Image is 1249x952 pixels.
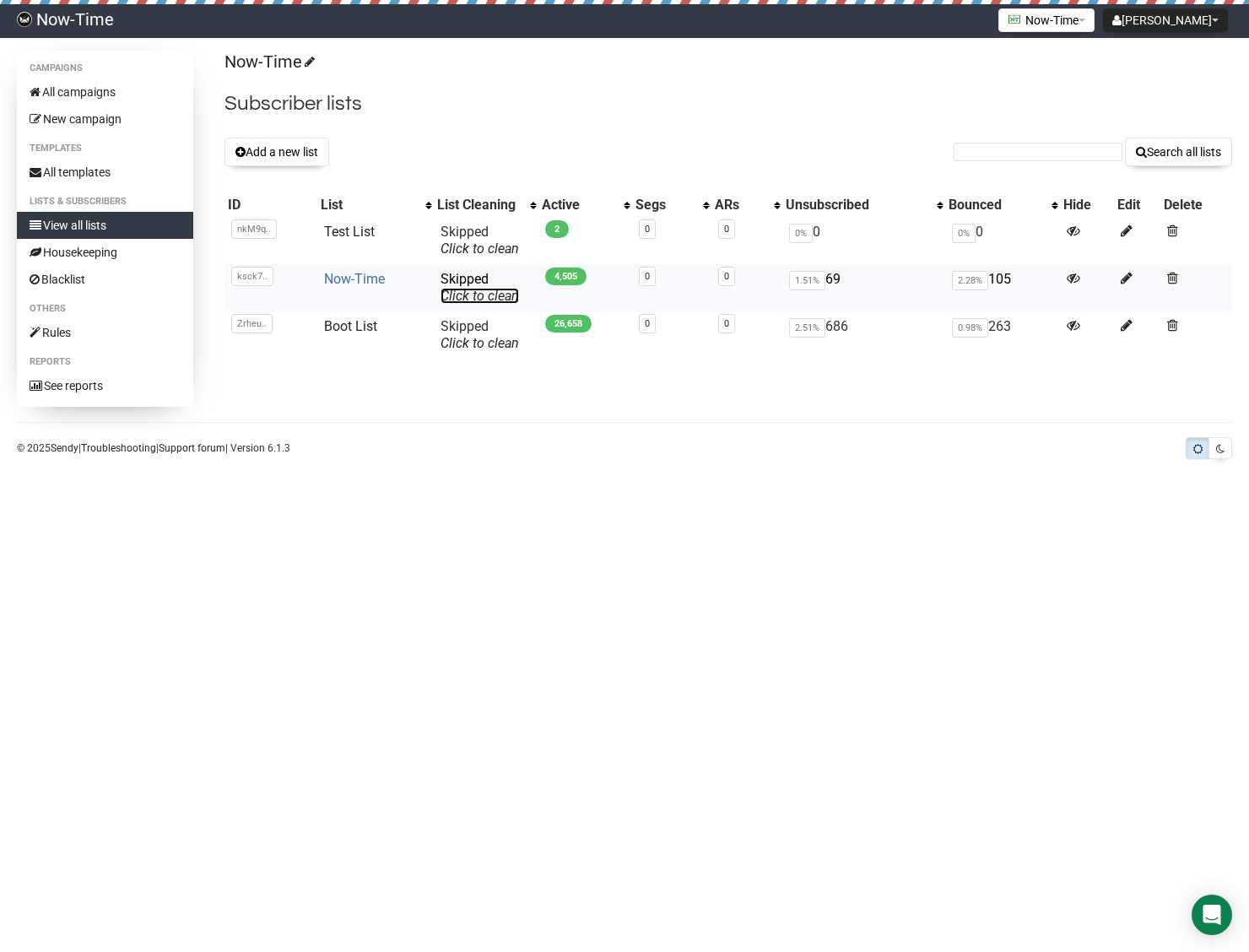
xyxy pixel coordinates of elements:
a: Support forum [159,442,225,454]
li: Templates [17,138,193,159]
p: © 2025 | | | Version 6.1.3 [17,439,290,457]
div: Bounced [949,197,1043,214]
td: 0 [782,217,945,264]
span: 0% [952,224,976,243]
th: Unsubscribed: No sort applied, activate to apply an ascending sort [782,193,945,217]
th: Active: No sort applied, activate to apply an ascending sort [538,193,632,217]
div: ID [228,197,314,214]
span: 26,658 [545,315,592,333]
th: Segs: No sort applied, activate to apply an ascending sort [632,193,711,217]
a: Troubleshooting [81,442,156,454]
li: Others [17,299,193,319]
div: ARs [715,197,765,214]
button: [PERSON_NAME] [1103,8,1228,32]
th: ARs: No sort applied, activate to apply an ascending sort [711,193,781,217]
span: 2.51% [789,318,825,338]
span: 2 [545,220,569,238]
a: Now-Time [224,51,312,72]
div: Hide [1063,197,1111,214]
a: Test List [324,224,375,240]
div: List [321,197,417,214]
td: 263 [945,311,1060,359]
span: Skipped [441,224,519,257]
a: Blacklist [17,266,193,293]
button: Now-Time [998,8,1095,32]
td: 105 [945,264,1060,311]
h2: Subscriber lists [224,89,1232,119]
th: Hide: No sort applied, sorting is disabled [1060,193,1114,217]
a: Now-Time [324,271,385,287]
li: Lists & subscribers [17,192,193,212]
a: Click to clean [441,288,519,304]
th: Bounced: No sort applied, activate to apply an ascending sort [945,193,1060,217]
a: See reports [17,372,193,399]
span: Skipped [441,318,519,351]
a: Boot List [324,318,377,334]
span: 1.51% [789,271,825,290]
span: Zrheu.. [231,314,273,333]
td: 686 [782,311,945,359]
th: Edit: No sort applied, sorting is disabled [1114,193,1160,217]
th: ID: No sort applied, sorting is disabled [224,193,317,217]
img: dbba71dffc0d9d6535d5c8a5b4bcbfa5 [17,12,32,27]
th: Delete: No sort applied, sorting is disabled [1160,193,1232,217]
a: 0 [645,318,650,329]
a: Click to clean [441,241,519,257]
span: nkM9q.. [231,219,277,239]
a: Click to clean [441,335,519,351]
td: 0 [945,217,1060,264]
a: 0 [645,224,650,235]
a: All campaigns [17,78,193,105]
button: Search all lists [1125,138,1232,166]
a: Housekeeping [17,239,193,266]
span: 4,505 [545,268,587,285]
a: Rules [17,319,193,346]
a: All templates [17,159,193,186]
th: List Cleaning: No sort applied, activate to apply an ascending sort [434,193,538,217]
a: New campaign [17,105,193,133]
span: 2.28% [952,271,988,290]
img: favicons [1008,13,1021,26]
span: 0.98% [952,318,988,338]
div: List Cleaning [437,197,522,214]
button: Add a new list [224,138,329,166]
a: 0 [645,271,650,282]
div: Edit [1117,197,1157,214]
a: Sendy [51,442,78,454]
a: View all lists [17,212,193,239]
span: 0% [789,224,813,243]
span: ksck7.. [231,267,273,286]
a: 0 [724,318,729,329]
div: Active [542,197,615,214]
div: Delete [1164,197,1229,214]
td: 69 [782,264,945,311]
div: Unsubscribed [786,197,928,214]
th: List: No sort applied, activate to apply an ascending sort [317,193,434,217]
li: Campaigns [17,58,193,78]
div: Segs [635,197,695,214]
span: Skipped [441,271,519,304]
a: 0 [724,224,729,235]
div: Open Intercom Messenger [1192,895,1232,935]
li: Reports [17,352,193,372]
a: 0 [724,271,729,282]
